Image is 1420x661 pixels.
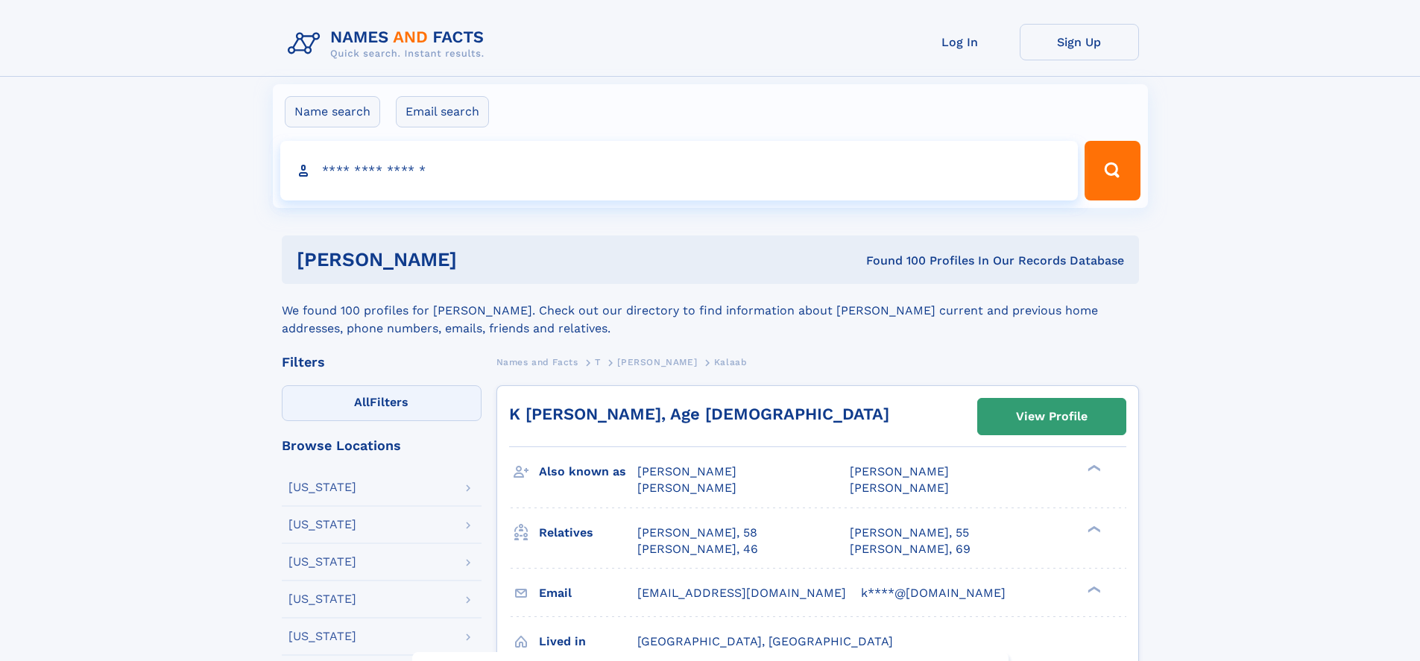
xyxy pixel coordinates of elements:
[1020,24,1139,60] a: Sign Up
[850,525,969,541] a: [PERSON_NAME], 55
[637,634,893,648] span: [GEOGRAPHIC_DATA], [GEOGRAPHIC_DATA]
[617,357,697,367] span: [PERSON_NAME]
[850,464,949,478] span: [PERSON_NAME]
[637,541,758,557] a: [PERSON_NAME], 46
[595,352,601,371] a: T
[978,399,1126,434] a: View Profile
[617,352,697,371] a: [PERSON_NAME]
[282,355,482,369] div: Filters
[1084,464,1102,473] div: ❯
[637,586,846,600] span: [EMAIL_ADDRESS][DOMAIN_NAME]
[637,481,736,495] span: [PERSON_NAME]
[661,253,1124,269] div: Found 100 Profiles In Our Records Database
[297,250,662,269] h1: [PERSON_NAME]
[354,395,370,409] span: All
[396,96,489,127] label: Email search
[496,352,578,371] a: Names and Facts
[595,357,601,367] span: T
[282,439,482,452] div: Browse Locations
[637,464,736,478] span: [PERSON_NAME]
[288,630,356,642] div: [US_STATE]
[1084,524,1102,534] div: ❯
[539,581,637,606] h3: Email
[714,357,748,367] span: Kalaab
[1016,399,1088,434] div: View Profile
[282,284,1139,338] div: We found 100 profiles for [PERSON_NAME]. Check out our directory to find information about [PERSO...
[288,556,356,568] div: [US_STATE]
[285,96,380,127] label: Name search
[637,525,757,541] a: [PERSON_NAME], 58
[539,629,637,654] h3: Lived in
[282,385,482,421] label: Filters
[280,141,1079,200] input: search input
[539,459,637,484] h3: Also known as
[1084,584,1102,594] div: ❯
[282,24,496,64] img: Logo Names and Facts
[1085,141,1140,200] button: Search Button
[509,405,889,423] a: K [PERSON_NAME], Age [DEMOGRAPHIC_DATA]
[288,481,356,493] div: [US_STATE]
[850,541,971,557] a: [PERSON_NAME], 69
[900,24,1020,60] a: Log In
[850,481,949,495] span: [PERSON_NAME]
[288,593,356,605] div: [US_STATE]
[539,520,637,545] h3: Relatives
[288,519,356,531] div: [US_STATE]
